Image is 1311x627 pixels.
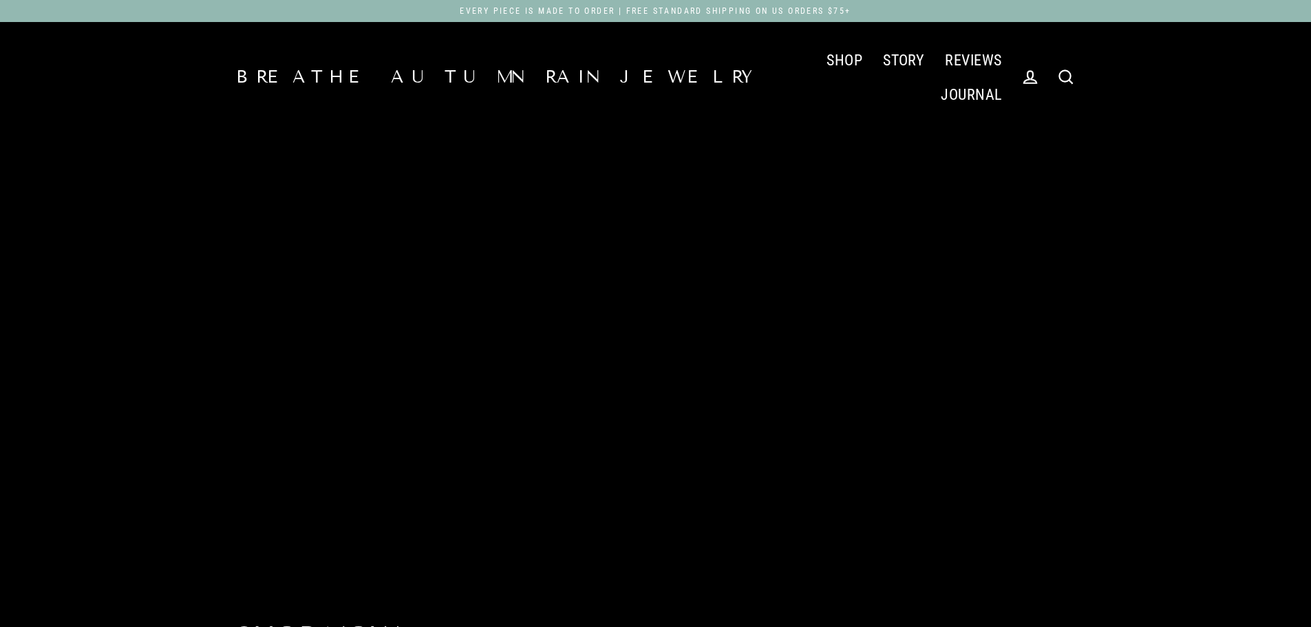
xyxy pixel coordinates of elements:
a: STORY [873,43,935,77]
a: Breathe Autumn Rain Jewelry [236,69,760,86]
div: Primary [760,43,1012,111]
a: REVIEWS [935,43,1012,77]
a: SHOP [816,43,873,77]
a: JOURNAL [930,77,1012,111]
